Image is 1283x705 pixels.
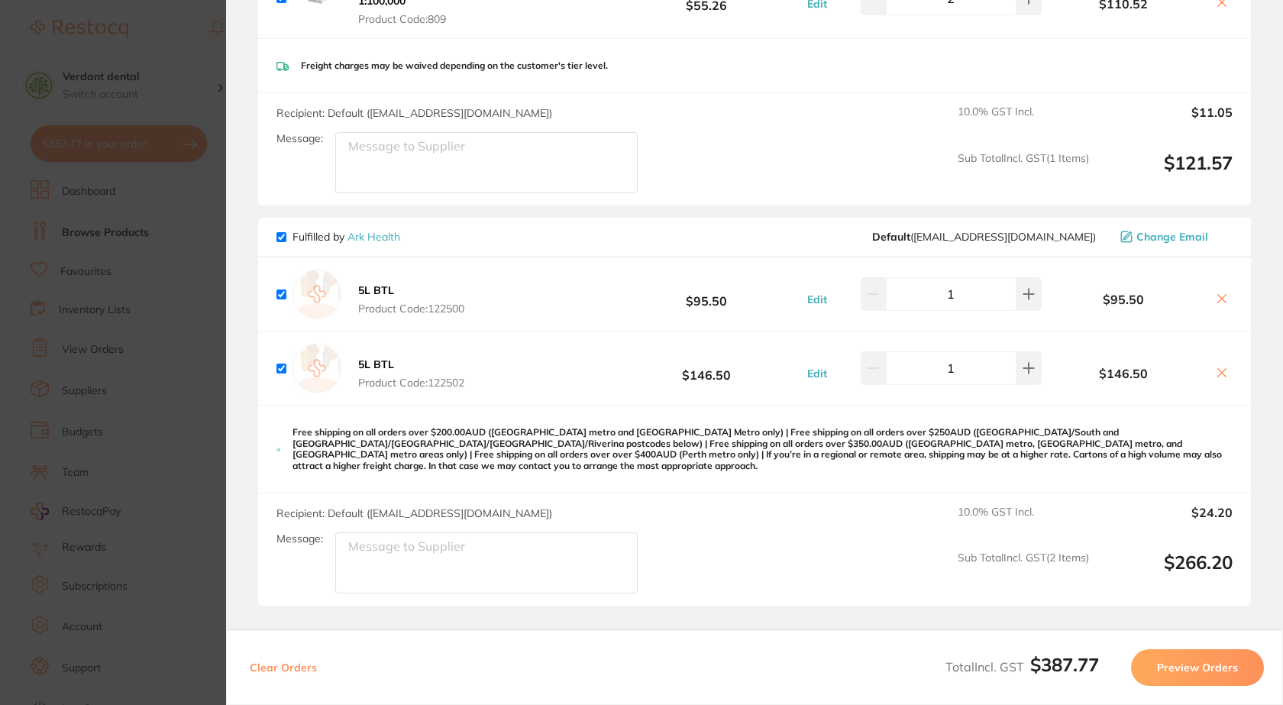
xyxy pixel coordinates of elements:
[611,354,802,383] b: $146.50
[1131,649,1264,686] button: Preview Orders
[958,551,1089,593] span: Sub Total Incl. GST ( 2 Items)
[358,302,464,315] span: Product Code: 122500
[945,659,1099,674] span: Total Incl. GST
[1101,105,1233,139] output: $11.05
[276,132,323,145] label: Message:
[803,293,832,306] button: Edit
[872,231,1096,243] span: sales@arkhealth.com.au
[358,357,394,371] b: 5L BTL
[358,283,394,297] b: 5L BTL
[276,532,323,545] label: Message:
[1030,653,1099,676] b: $387.77
[1116,230,1233,244] button: Change Email
[354,357,469,390] button: 5L BTL Product Code:122502
[1136,231,1208,243] span: Change Email
[611,280,802,309] b: $95.50
[803,367,832,380] button: Edit
[292,270,341,319] img: empty.jpg
[292,427,1233,471] p: Free shipping on all orders over $200.00AUD ([GEOGRAPHIC_DATA] metro and [GEOGRAPHIC_DATA] Metro ...
[276,106,552,120] span: Recipient: Default ( [EMAIL_ADDRESS][DOMAIN_NAME] )
[958,152,1089,194] span: Sub Total Incl. GST ( 1 Items)
[245,649,322,686] button: Clear Orders
[292,344,341,393] img: empty.jpg
[354,283,469,315] button: 5L BTL Product Code:122500
[1042,293,1205,306] b: $95.50
[958,105,1089,139] span: 10.0 % GST Incl.
[1042,367,1205,380] b: $146.50
[347,230,400,244] a: Ark Health
[1101,152,1233,194] output: $121.57
[1101,506,1233,539] output: $24.20
[276,506,552,520] span: Recipient: Default ( [EMAIL_ADDRESS][DOMAIN_NAME] )
[358,13,606,25] span: Product Code: 809
[872,230,910,244] b: Default
[958,506,1089,539] span: 10.0 % GST Incl.
[358,377,464,389] span: Product Code: 122502
[1101,551,1233,593] output: $266.20
[292,231,400,243] p: Fulfilled by
[301,60,608,71] p: Freight charges may be waived depending on the customer's tier level.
